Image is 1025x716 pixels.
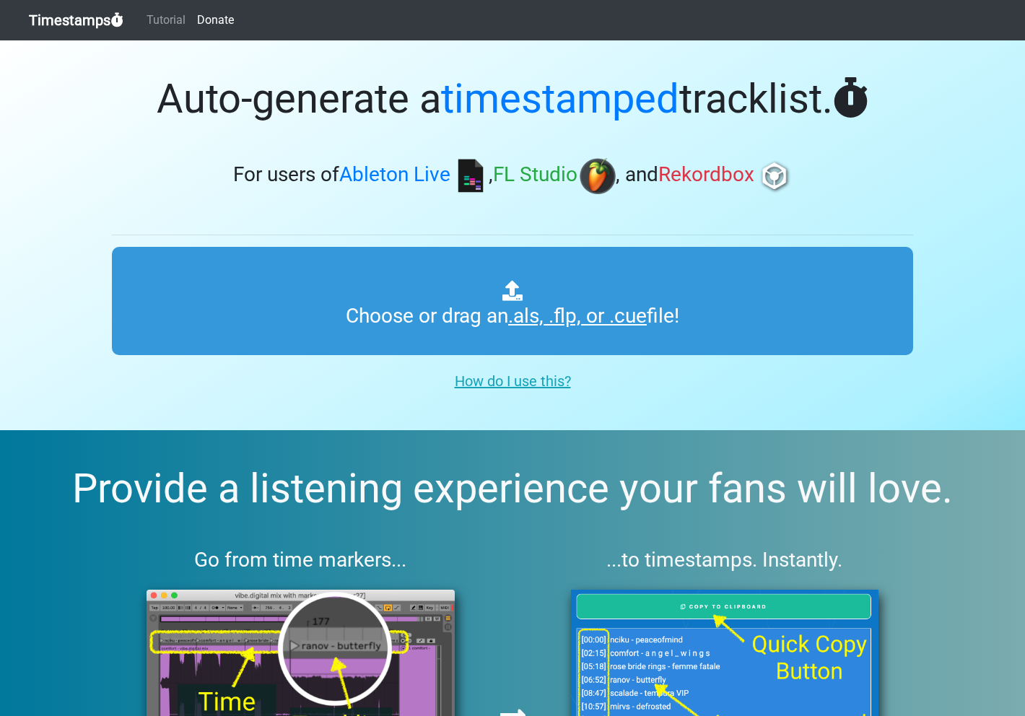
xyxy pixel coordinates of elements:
img: ableton.png [453,158,489,194]
u: How do I use this? [455,372,571,390]
a: Tutorial [141,6,191,35]
h3: Go from time markers... [112,548,489,572]
span: FL Studio [493,163,577,187]
h2: Provide a listening experience your fans will love. [35,465,990,513]
span: timestamped [441,75,679,123]
a: Donate [191,6,240,35]
img: fl.png [580,158,616,194]
span: Ableton Live [339,163,450,187]
h3: ...to timestamps. Instantly. [536,548,914,572]
a: Timestamps [29,6,123,35]
h3: For users of , , and [112,158,913,194]
h1: Auto-generate a tracklist. [112,75,913,123]
img: rb.png [756,158,793,194]
span: Rekordbox [658,163,754,187]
